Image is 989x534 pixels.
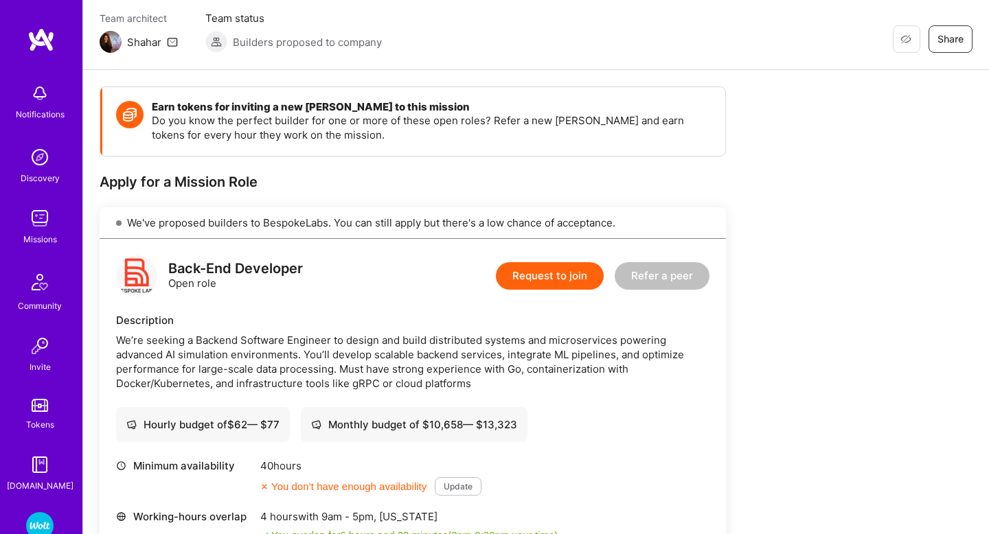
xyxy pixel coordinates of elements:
div: Shahar [127,35,161,49]
div: We've proposed builders to BespokeLabs. You can still apply but there's a low chance of acceptance. [100,207,726,239]
img: discovery [26,143,54,171]
img: tokens [32,399,48,412]
span: Share [937,32,964,46]
div: Discovery [21,171,60,185]
div: Notifications [16,107,65,121]
button: Refer a peer [615,262,709,290]
div: [DOMAIN_NAME] [7,478,73,493]
h4: Earn tokens for inviting a new [PERSON_NAME] to this mission [152,101,712,113]
img: Community [23,266,56,299]
div: Working-hours overlap [116,509,253,524]
img: teamwork [26,205,54,232]
div: Apply for a Mission Role [100,173,726,191]
i: icon Cash [311,419,321,430]
div: Open role [168,262,303,290]
span: Team architect [100,11,178,25]
i: icon Clock [116,461,126,471]
i: icon Cash [126,419,137,430]
div: Back-End Developer [168,262,303,276]
div: 40 hours [260,458,481,473]
i: icon World [116,511,126,522]
button: Share [929,25,973,53]
span: 9am - 5pm , [319,510,379,523]
div: Tokens [26,417,54,432]
div: Minimum availability [116,458,253,473]
div: Description [116,313,709,327]
i: icon CloseOrange [260,483,269,491]
div: Invite [30,360,51,374]
div: 4 hours with [US_STATE] [260,509,558,524]
div: You don’t have enough availability [260,479,427,494]
i: icon Mail [167,36,178,47]
div: Missions [23,232,57,246]
img: Builders proposed to company [205,31,227,53]
button: Update [435,477,481,496]
button: Request to join [496,262,604,290]
img: bell [26,80,54,107]
img: logo [116,255,157,297]
div: Hourly budget of $ 62 — $ 77 [126,417,280,432]
span: Builders proposed to company [233,35,382,49]
img: Team Architect [100,31,122,53]
span: Team status [205,11,382,25]
img: Invite [26,332,54,360]
p: Do you know the perfect builder for one or more of these open roles? Refer a new [PERSON_NAME] an... [152,113,712,142]
div: Community [18,299,62,313]
img: guide book [26,451,54,478]
div: Monthly budget of $ 10,658 — $ 13,323 [311,417,517,432]
img: Token icon [116,101,144,128]
i: icon EyeClosed [900,34,911,45]
img: logo [27,27,55,52]
div: We’re seeking a Backend Software Engineer to design and build distributed systems and microservic... [116,333,709,391]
